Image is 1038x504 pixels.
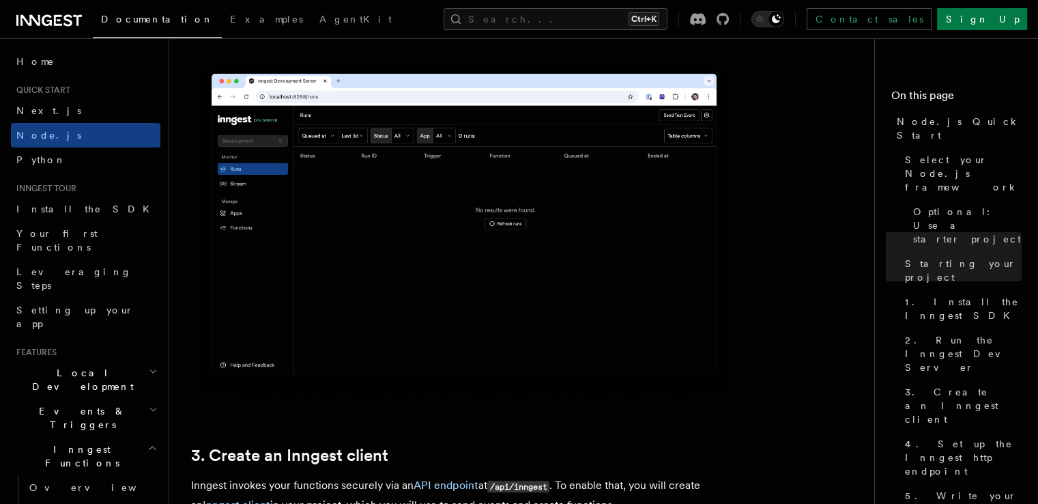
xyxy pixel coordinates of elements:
[937,8,1027,30] a: Sign Up
[11,123,160,148] a: Node.js
[230,14,303,25] span: Examples
[899,290,1022,328] a: 1. Install the Inngest SDK
[905,257,1022,284] span: Starting your project
[897,115,1022,142] span: Node.js Quick Start
[899,328,1022,380] a: 2. Run the Inngest Dev Server
[311,4,400,37] a: AgentKit
[11,49,160,74] a: Home
[16,266,132,291] span: Leveraging Steps
[11,443,147,470] span: Inngest Functions
[11,260,160,298] a: Leveraging Steps
[913,205,1022,246] span: Optional: Use a starter project
[899,380,1022,432] a: 3. Create an Inngest client
[905,295,1022,322] span: 1. Install the Inngest SDK
[16,204,158,214] span: Install the SDK
[16,154,66,165] span: Python
[487,481,549,492] code: /api/inngest
[899,432,1022,484] a: 4. Set up the Inngest http endpoint
[899,251,1022,290] a: Starting your project
[807,8,932,30] a: Contact sales
[11,366,149,393] span: Local Development
[101,14,214,25] span: Documentation
[899,148,1022,199] a: Select your Node.js framework
[11,399,160,437] button: Events & Triggers
[905,333,1022,374] span: 2. Run the Inngest Dev Server
[319,14,392,25] span: AgentKit
[11,148,160,172] a: Python
[16,228,98,253] span: Your first Functions
[11,221,160,260] a: Your first Functions
[16,305,134,329] span: Setting up your app
[93,4,222,38] a: Documentation
[905,153,1022,194] span: Select your Node.js framework
[191,59,737,403] img: Inngest Dev Server's 'Runs' tab with no data
[11,197,160,221] a: Install the SDK
[11,361,160,399] button: Local Development
[11,298,160,336] a: Setting up your app
[414,479,478,492] a: API endpoint
[16,55,55,68] span: Home
[444,8,667,30] button: Search...Ctrl+K
[11,98,160,123] a: Next.js
[16,105,81,116] span: Next.js
[11,183,76,194] span: Inngest tour
[891,87,1022,109] h4: On this page
[908,199,1022,251] a: Optional: Use a starter project
[11,404,149,432] span: Events & Triggers
[24,475,160,500] a: Overview
[751,11,784,27] button: Toggle dark mode
[222,4,311,37] a: Examples
[11,437,160,475] button: Inngest Functions
[16,130,81,141] span: Node.js
[891,109,1022,148] a: Node.js Quick Start
[11,347,57,358] span: Features
[191,446,388,465] a: 3. Create an Inngest client
[11,85,70,96] span: Quick start
[629,12,659,26] kbd: Ctrl+K
[905,437,1022,478] span: 4. Set up the Inngest http endpoint
[29,482,170,493] span: Overview
[905,385,1022,426] span: 3. Create an Inngest client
